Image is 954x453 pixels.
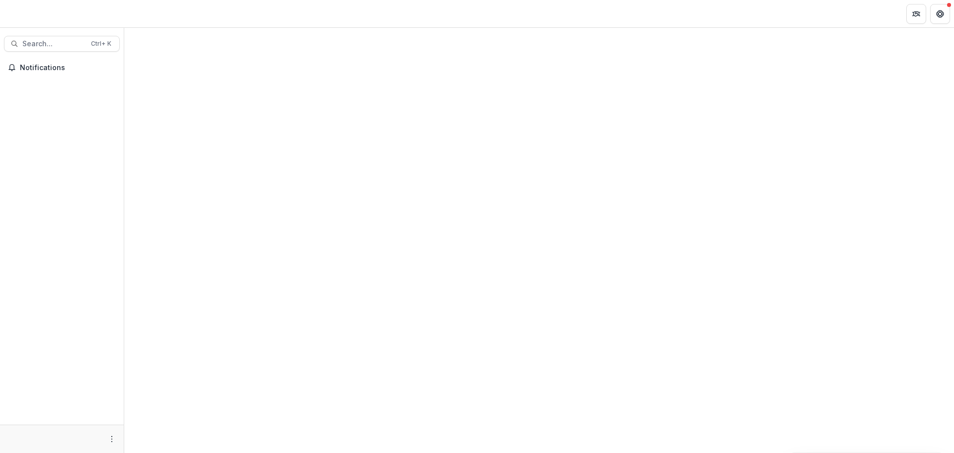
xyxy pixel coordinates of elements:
[4,36,120,52] button: Search...
[106,433,118,445] button: More
[4,60,120,76] button: Notifications
[89,38,113,49] div: Ctrl + K
[20,64,116,72] span: Notifications
[128,6,170,21] nav: breadcrumb
[906,4,926,24] button: Partners
[930,4,950,24] button: Get Help
[22,40,85,48] span: Search...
